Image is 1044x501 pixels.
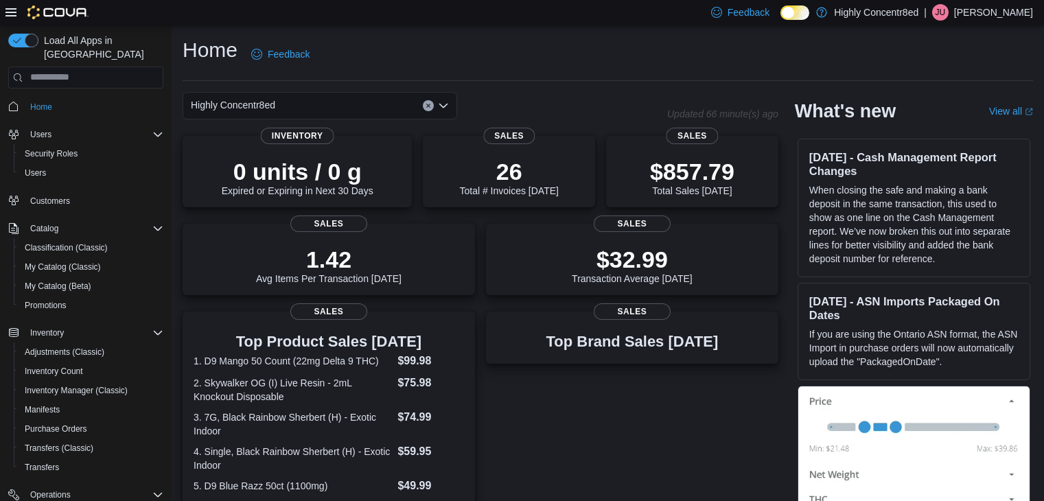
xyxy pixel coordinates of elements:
[19,145,83,162] a: Security Roles
[25,404,60,415] span: Manifests
[666,128,718,144] span: Sales
[546,334,719,350] h3: Top Brand Sales [DATE]
[256,246,402,273] p: 1.42
[795,100,896,122] h2: What's new
[25,462,59,473] span: Transfers
[222,158,373,196] div: Expired or Expiring in Next 30 Days
[194,376,392,404] dt: 2. Skywalker OG (I) Live Resin - 2mL Knockout Disposable
[290,303,367,320] span: Sales
[19,344,163,360] span: Adjustments (Classic)
[19,440,163,456] span: Transfers (Classic)
[19,440,99,456] a: Transfers (Classic)
[19,421,93,437] a: Purchase Orders
[290,215,367,232] span: Sales
[936,4,946,21] span: JU
[30,327,64,338] span: Inventory
[19,165,163,181] span: Users
[30,489,71,500] span: Operations
[183,36,237,64] h1: Home
[397,443,463,460] dd: $59.95
[989,106,1033,117] a: View allExternal link
[459,158,558,196] div: Total # Invoices [DATE]
[397,353,463,369] dd: $99.98
[222,158,373,185] p: 0 units / 0 g
[25,148,78,159] span: Security Roles
[423,100,434,111] button: Clear input
[834,4,918,21] p: Highly Concentr8ed
[397,478,463,494] dd: $49.99
[261,128,334,144] span: Inventory
[397,409,463,426] dd: $74.99
[268,47,310,61] span: Feedback
[14,257,169,277] button: My Catalog (Classic)
[25,126,163,143] span: Users
[14,277,169,296] button: My Catalog (Beta)
[594,215,671,232] span: Sales
[25,220,64,237] button: Catalog
[14,163,169,183] button: Users
[14,381,169,400] button: Inventory Manager (Classic)
[30,223,58,234] span: Catalog
[14,238,169,257] button: Classification (Classic)
[194,354,392,368] dt: 1. D9 Mango 50 Count (22mg Delta 9 THC)
[194,445,392,472] dt: 4. Single, Black Rainbow Sherbert (H) - Exotic Indoor
[14,144,169,163] button: Security Roles
[194,334,464,350] h3: Top Product Sales [DATE]
[19,240,113,256] a: Classification (Classic)
[19,259,106,275] a: My Catalog (Classic)
[19,278,163,294] span: My Catalog (Beta)
[194,410,392,438] dt: 3. 7G, Black Rainbow Sherbert (H) - Exotic Indoor
[14,400,169,419] button: Manifests
[14,342,169,362] button: Adjustments (Classic)
[25,99,58,115] a: Home
[25,167,46,178] span: Users
[14,439,169,458] button: Transfers (Classic)
[809,183,1019,266] p: When closing the safe and making a bank deposit in the same transaction, this used to show as one...
[650,158,734,196] div: Total Sales [DATE]
[19,459,163,476] span: Transfers
[19,401,65,418] a: Manifests
[3,219,169,238] button: Catalog
[572,246,693,284] div: Transaction Average [DATE]
[3,125,169,144] button: Users
[809,150,1019,178] h3: [DATE] - Cash Management Report Changes
[25,281,91,292] span: My Catalog (Beta)
[809,327,1019,369] p: If you are using the Ontario ASN format, the ASN Import in purchase orders will now automatically...
[25,385,128,396] span: Inventory Manager (Classic)
[809,294,1019,322] h3: [DATE] - ASN Imports Packaged On Dates
[27,5,89,19] img: Cova
[25,325,69,341] button: Inventory
[924,4,927,21] p: |
[438,100,449,111] button: Open list of options
[667,108,778,119] p: Updated 66 minute(s) ago
[397,375,463,391] dd: $75.98
[19,459,65,476] a: Transfers
[19,382,133,399] a: Inventory Manager (Classic)
[19,363,163,380] span: Inventory Count
[3,97,169,117] button: Home
[650,158,734,185] p: $857.79
[25,325,163,341] span: Inventory
[14,419,169,439] button: Purchase Orders
[25,261,101,272] span: My Catalog (Classic)
[3,191,169,211] button: Customers
[19,401,163,418] span: Manifests
[3,323,169,342] button: Inventory
[954,4,1033,21] p: [PERSON_NAME]
[19,344,110,360] a: Adjustments (Classic)
[780,5,809,20] input: Dark Mode
[25,423,87,434] span: Purchase Orders
[256,246,402,284] div: Avg Items Per Transaction [DATE]
[14,362,169,381] button: Inventory Count
[25,192,163,209] span: Customers
[483,128,535,144] span: Sales
[25,242,108,253] span: Classification (Classic)
[19,240,163,256] span: Classification (Classic)
[1025,108,1033,116] svg: External link
[19,297,163,314] span: Promotions
[30,102,52,113] span: Home
[728,5,769,19] span: Feedback
[19,278,97,294] a: My Catalog (Beta)
[25,126,57,143] button: Users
